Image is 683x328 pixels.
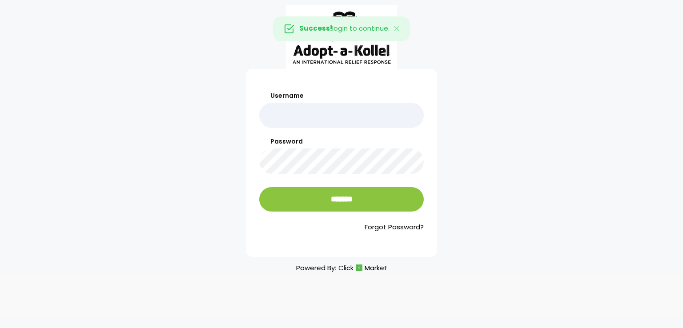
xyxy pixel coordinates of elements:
img: aak_logo_sm.jpeg [286,5,397,69]
div: login to continue. [273,16,410,41]
button: Close [384,17,410,41]
a: ClickMarket [338,262,387,274]
a: Forgot Password? [259,222,424,232]
img: cm_icon.png [356,264,362,271]
label: Password [259,137,424,146]
strong: Success! [299,24,332,33]
label: Username [259,91,424,100]
p: Powered By: [296,262,387,274]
